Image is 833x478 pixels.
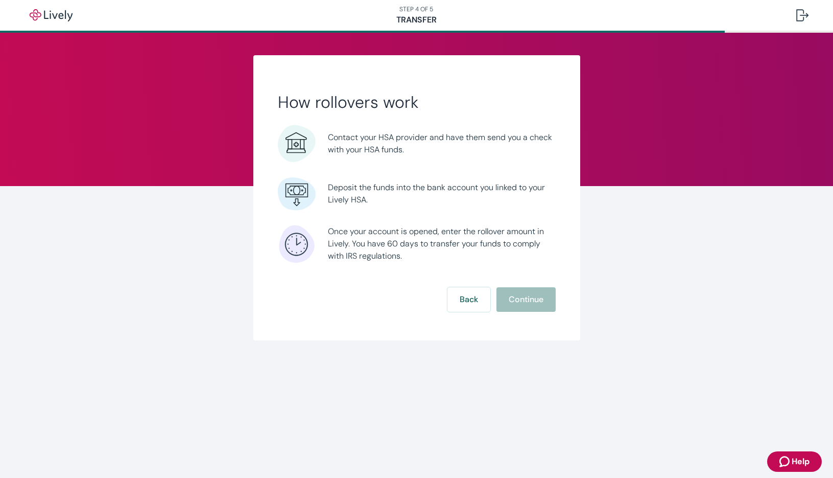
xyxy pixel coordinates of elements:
h2: How rollovers work [278,92,556,112]
span: Once your account is opened, enter the rollover amount in Lively. You have 60 days to transfer yo... [328,225,556,262]
button: Log out [788,3,817,28]
button: Zendesk support iconHelp [767,451,822,472]
svg: Zendesk support icon [779,456,792,468]
span: Deposit the funds into the bank account you linked to your Lively HSA. [328,181,556,206]
img: Lively [22,9,80,21]
span: Contact your HSA provider and have them send you a check with your HSA funds. [328,131,556,156]
span: Help [792,456,810,468]
button: Back [447,287,490,312]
